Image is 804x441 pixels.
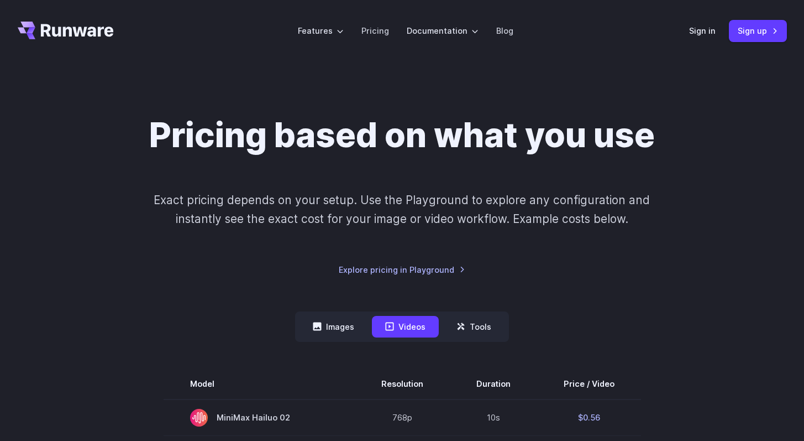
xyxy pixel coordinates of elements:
h1: Pricing based on what you use [149,115,655,155]
th: Price / Video [537,369,641,400]
label: Features [298,24,344,37]
td: 768p [355,400,450,436]
span: MiniMax Hailuo 02 [190,409,328,427]
button: Tools [443,316,505,338]
p: Exact pricing depends on your setup. Use the Playground to explore any configuration and instantl... [133,191,671,228]
button: Videos [372,316,439,338]
a: Explore pricing in Playground [339,263,465,276]
a: Pricing [361,24,389,37]
a: Sign up [729,20,787,41]
a: Go to / [18,22,114,39]
th: Resolution [355,369,450,400]
a: Sign in [689,24,716,37]
button: Images [299,316,367,338]
th: Model [164,369,355,400]
th: Duration [450,369,537,400]
td: $0.56 [537,400,641,436]
a: Blog [496,24,513,37]
td: 10s [450,400,537,436]
label: Documentation [407,24,479,37]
